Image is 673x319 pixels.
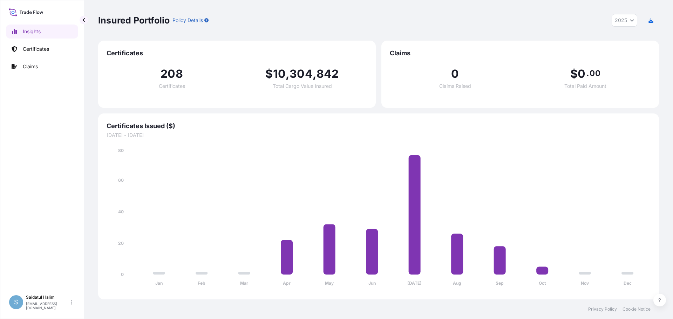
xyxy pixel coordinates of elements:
[155,280,163,286] tspan: Jan
[368,280,376,286] tspan: Jun
[273,68,286,79] span: 10
[586,70,589,76] span: .
[317,68,339,79] span: 842
[451,68,459,79] span: 0
[578,68,585,79] span: 0
[286,68,290,79] span: ,
[98,15,170,26] p: Insured Portfolio
[439,84,471,89] span: Claims Raised
[107,132,651,139] span: [DATE] - [DATE]
[570,68,578,79] span: $
[26,301,69,310] p: [EMAIL_ADDRESS][DOMAIN_NAME]
[624,280,632,286] tspan: Dec
[118,178,124,183] tspan: 60
[6,60,78,74] a: Claims
[26,294,69,300] p: Saidatul Halim
[407,280,422,286] tspan: [DATE]
[581,280,589,286] tspan: Nov
[23,28,41,35] p: Insights
[118,209,124,214] tspan: 40
[240,280,248,286] tspan: Mar
[172,17,203,24] p: Policy Details
[14,299,18,306] span: S
[198,280,205,286] tspan: Feb
[159,84,185,89] span: Certificates
[6,25,78,39] a: Insights
[612,14,637,27] button: Year Selector
[118,148,124,153] tspan: 80
[107,49,367,57] span: Certificates
[615,17,627,24] span: 2025
[590,70,600,76] span: 00
[121,272,124,277] tspan: 0
[265,68,273,79] span: $
[325,280,334,286] tspan: May
[588,306,617,312] a: Privacy Policy
[390,49,651,57] span: Claims
[283,280,291,286] tspan: Apr
[118,241,124,246] tspan: 20
[273,84,332,89] span: Total Cargo Value Insured
[453,280,461,286] tspan: Aug
[496,280,504,286] tspan: Sep
[623,306,651,312] a: Cookie Notice
[313,68,317,79] span: ,
[107,122,651,130] span: Certificates Issued ($)
[6,42,78,56] a: Certificates
[290,68,313,79] span: 304
[23,63,38,70] p: Claims
[564,84,606,89] span: Total Paid Amount
[539,280,546,286] tspan: Oct
[161,68,183,79] span: 208
[23,46,49,53] p: Certificates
